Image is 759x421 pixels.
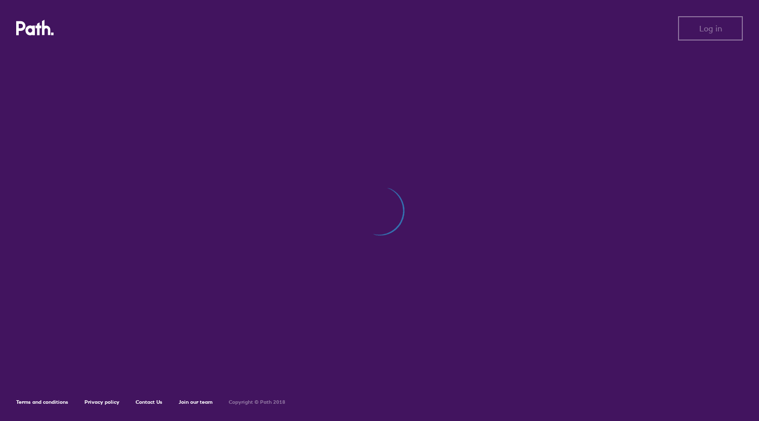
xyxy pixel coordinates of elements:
[229,399,285,405] h6: Copyright © Path 2018
[699,24,722,33] span: Log in
[85,399,119,405] a: Privacy policy
[136,399,162,405] a: Contact Us
[678,16,743,41] button: Log in
[179,399,213,405] a: Join our team
[16,399,68,405] a: Terms and conditions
